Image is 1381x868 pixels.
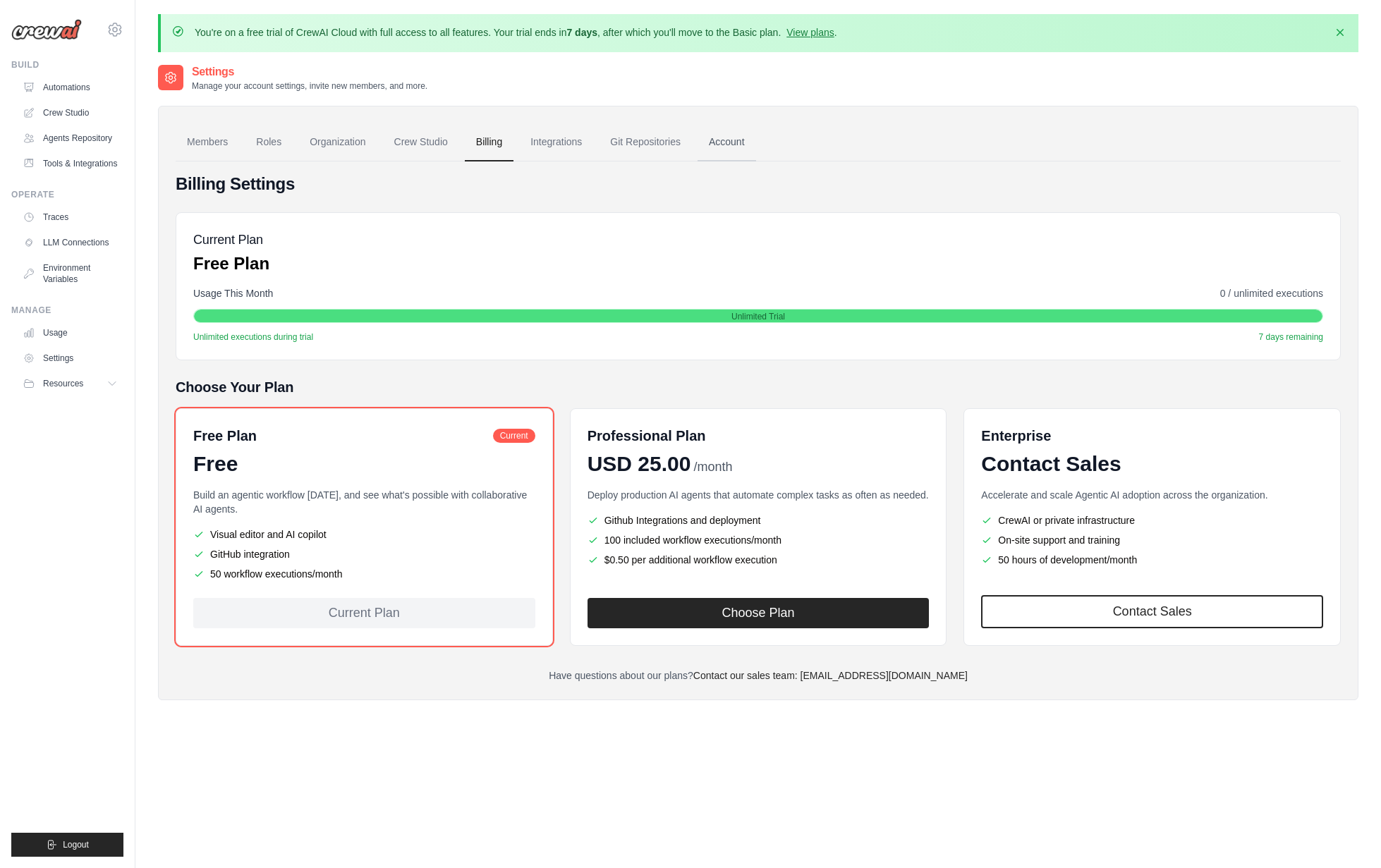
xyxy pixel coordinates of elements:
[176,377,1341,397] h5: Choose Your Plan
[588,513,930,527] li: Github Integrations and deployment
[519,123,593,161] a: Integrations
[193,331,313,343] span: Unlimited executions during trial
[17,372,123,395] button: Resources
[17,127,123,149] a: Agents Repository
[193,451,535,477] div: Free
[195,25,837,39] p: You're on a free trial of CrewAI Cloud with full access to all features. Your trial ends in , aft...
[17,206,123,228] a: Traces
[193,426,257,446] h6: Free Plan
[298,123,377,161] a: Organization
[192,63,427,80] h2: Settings
[17,347,123,369] a: Settings
[731,311,785,322] span: Unlimited Trial
[566,27,597,38] strong: 7 days
[588,426,706,446] h6: Professional Plan
[693,458,732,477] span: /month
[1259,331,1323,343] span: 7 days remaining
[193,488,535,516] p: Build an agentic workflow [DATE], and see what's possible with collaborative AI agents.
[981,533,1323,547] li: On-site support and training
[193,527,535,542] li: Visual editor and AI copilot
[17,76,123,99] a: Automations
[1220,286,1323,300] span: 0 / unlimited executions
[693,670,968,681] a: Contact our sales team: [EMAIL_ADDRESS][DOMAIN_NAME]
[17,322,123,344] a: Usage
[193,286,273,300] span: Usage This Month
[192,80,427,92] p: Manage your account settings, invite new members, and more.
[383,123,459,161] a: Crew Studio
[193,252,269,275] p: Free Plan
[981,595,1323,628] a: Contact Sales
[245,123,293,161] a: Roles
[588,598,930,628] button: Choose Plan
[17,257,123,291] a: Environment Variables
[11,833,123,857] button: Logout
[588,533,930,547] li: 100 included workflow executions/month
[193,547,535,561] li: GitHub integration
[176,668,1341,683] p: Have questions about our plans?
[493,429,535,443] span: Current
[193,598,535,628] div: Current Plan
[698,123,756,161] a: Account
[17,231,123,254] a: LLM Connections
[588,451,691,477] span: USD 25.00
[11,19,82,40] img: Logo
[193,567,535,581] li: 50 workflow executions/month
[11,189,123,200] div: Operate
[465,123,513,161] a: Billing
[981,513,1323,527] li: CrewAI or private infrastructure
[193,230,269,250] h5: Current Plan
[176,173,1341,195] h4: Billing Settings
[63,839,89,850] span: Logout
[43,378,83,389] span: Resources
[786,27,834,38] a: View plans
[588,488,930,502] p: Deploy production AI agents that automate complex tasks as often as needed.
[17,102,123,124] a: Crew Studio
[11,59,123,71] div: Build
[176,123,239,161] a: Members
[981,553,1323,567] li: 50 hours of development/month
[981,451,1323,477] div: Contact Sales
[17,152,123,175] a: Tools & Integrations
[11,305,123,316] div: Manage
[599,123,692,161] a: Git Repositories
[981,426,1323,446] h6: Enterprise
[981,488,1323,502] p: Accelerate and scale Agentic AI adoption across the organization.
[588,553,930,567] li: $0.50 per additional workflow execution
